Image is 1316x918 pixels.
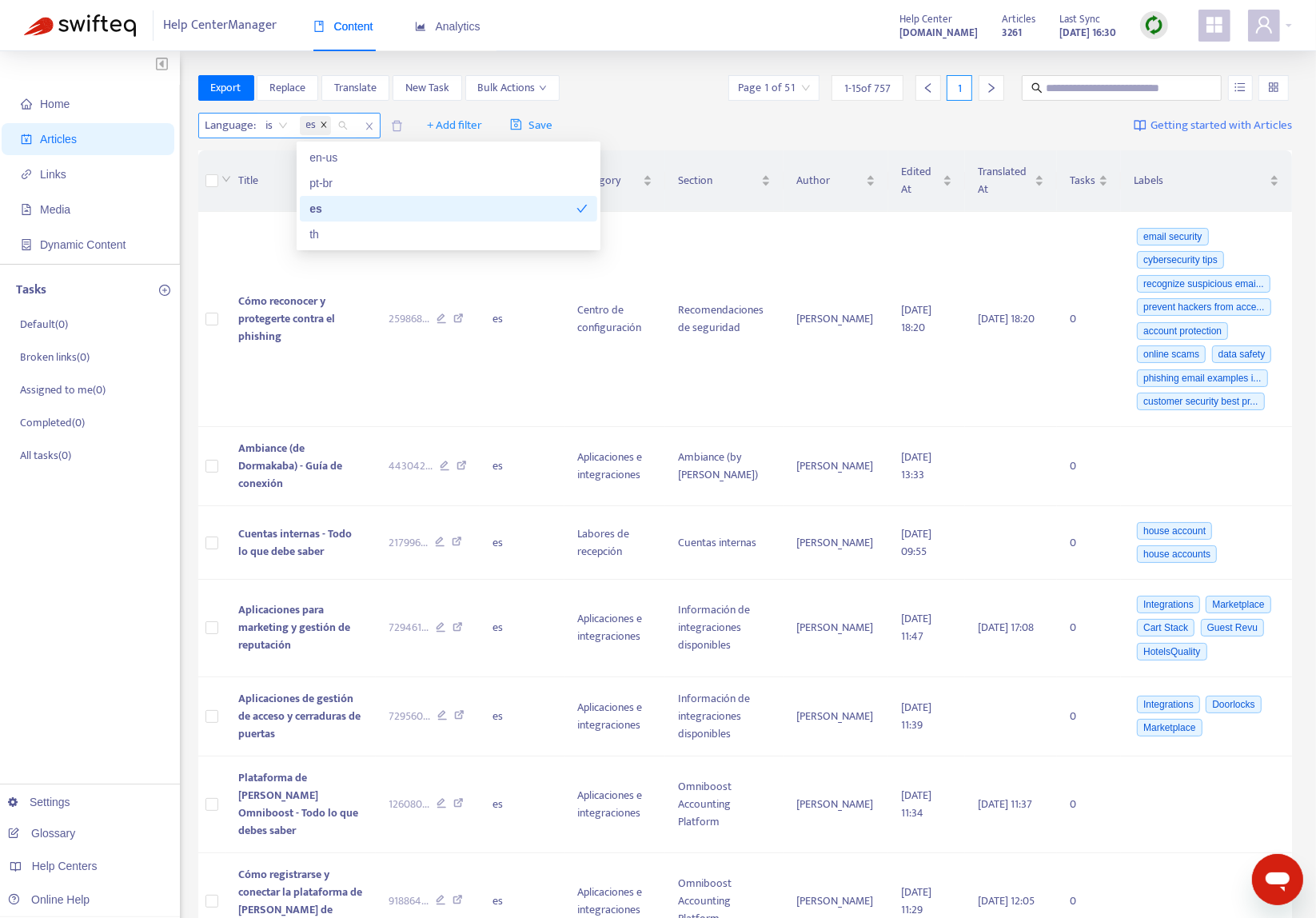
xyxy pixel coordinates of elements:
[784,580,888,677] td: [PERSON_NAME]
[888,150,965,212] th: Edited At
[665,580,784,677] td: Información de integraciones disponibles
[899,23,978,42] a: [DOMAIN_NAME]
[300,222,597,247] div: th
[784,677,888,756] td: [PERSON_NAME]
[665,150,784,212] th: Section
[359,117,380,136] span: close
[665,212,784,427] td: Recomendaciones de seguridad
[978,309,1035,328] span: [DATE] 18:20
[665,756,784,853] td: Omniboost Accounting Platform
[40,98,70,110] span: Home
[1228,75,1253,101] button: unordered-list
[564,150,664,212] th: Category
[21,134,32,145] span: account-book
[1234,82,1246,93] span: unordered-list
[665,427,784,506] td: Ambiance (by [PERSON_NAME])
[465,75,560,101] button: Bulk Actionsdown
[266,114,288,138] span: is
[40,203,70,216] span: Media
[978,795,1032,813] span: [DATE] 11:37
[238,525,352,561] span: Cuentas internas - Todo lo que debe saber
[238,601,350,654] span: Aplicaciones para marketing y gestión de reputación
[784,150,888,212] th: Author
[20,381,106,398] p: Assigned to me ( 0 )
[564,580,664,677] td: Aplicaciones e integraciones
[300,145,597,170] div: en-us
[1137,345,1206,363] span: online scams
[480,506,564,580] td: es
[309,226,588,243] div: th
[665,506,784,580] td: Cuentas internas
[321,75,389,101] button: Translate
[238,768,358,840] span: Plataforma de [PERSON_NAME] Omniboost - Todo lo que debes saber
[24,14,136,37] img: Swifteq
[1059,24,1116,42] strong: [DATE] 16:30
[576,203,588,214] span: check
[577,172,639,190] span: Category
[796,172,863,190] span: Author
[8,893,90,906] a: Online Help
[1134,172,1266,190] span: Labels
[40,133,77,146] span: Articles
[784,756,888,853] td: [PERSON_NAME]
[1057,580,1121,677] td: 0
[309,200,576,218] div: es
[1137,545,1217,563] span: house accounts
[1057,212,1121,427] td: 0
[901,525,931,561] span: [DATE] 09:55
[20,447,71,464] p: All tasks ( 0 )
[199,114,259,138] span: Language :
[8,827,75,840] a: Glossary
[20,316,68,333] p: Default ( 0 )
[1206,696,1261,713] span: Doorlocks
[899,24,978,42] strong: [DOMAIN_NAME]
[389,619,429,637] span: 729461 ...
[393,75,462,101] button: New Task
[269,79,305,97] span: Replace
[16,281,46,300] p: Tasks
[901,698,931,734] span: [DATE] 11:39
[389,457,433,475] span: 443042 ...
[389,892,429,910] span: 918864 ...
[510,118,522,130] span: save
[480,212,564,427] td: es
[901,786,931,822] span: [DATE] 11:34
[1201,619,1264,637] span: Guest Revu
[480,580,564,677] td: es
[1137,322,1228,340] span: account protection
[480,677,564,756] td: es
[478,79,547,97] span: Bulk Actions
[405,79,449,97] span: New Task
[1137,619,1194,637] span: Cart Stack
[300,170,597,196] div: pt-br
[1057,756,1121,853] td: 0
[21,204,32,215] span: file-image
[300,116,331,135] span: es
[1254,15,1274,34] span: user
[1252,854,1303,905] iframe: Button to launch messaging window
[899,10,952,28] span: Help Center
[1002,10,1035,28] span: Articles
[300,196,597,222] div: es
[1031,82,1043,94] span: search
[40,238,126,251] span: Dynamic Content
[678,172,758,190] span: Section
[389,796,429,813] span: 126080 ...
[901,301,931,337] span: [DATE] 18:20
[978,163,1031,198] span: Translated At
[564,506,664,580] td: Labores de recepción
[334,79,377,97] span: Translate
[1057,677,1121,756] td: 0
[415,20,481,33] span: Analytics
[510,116,552,135] span: Save
[784,506,888,580] td: [PERSON_NAME]
[965,150,1057,212] th: Translated At
[313,21,325,32] span: book
[1137,275,1270,293] span: recognize suspicious emai...
[1121,150,1292,212] th: Labels
[1137,596,1200,613] span: Integrations
[1137,719,1202,736] span: Marketplace
[427,116,482,135] span: + Add filter
[20,349,90,365] p: Broken links ( 0 )
[21,98,32,110] span: home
